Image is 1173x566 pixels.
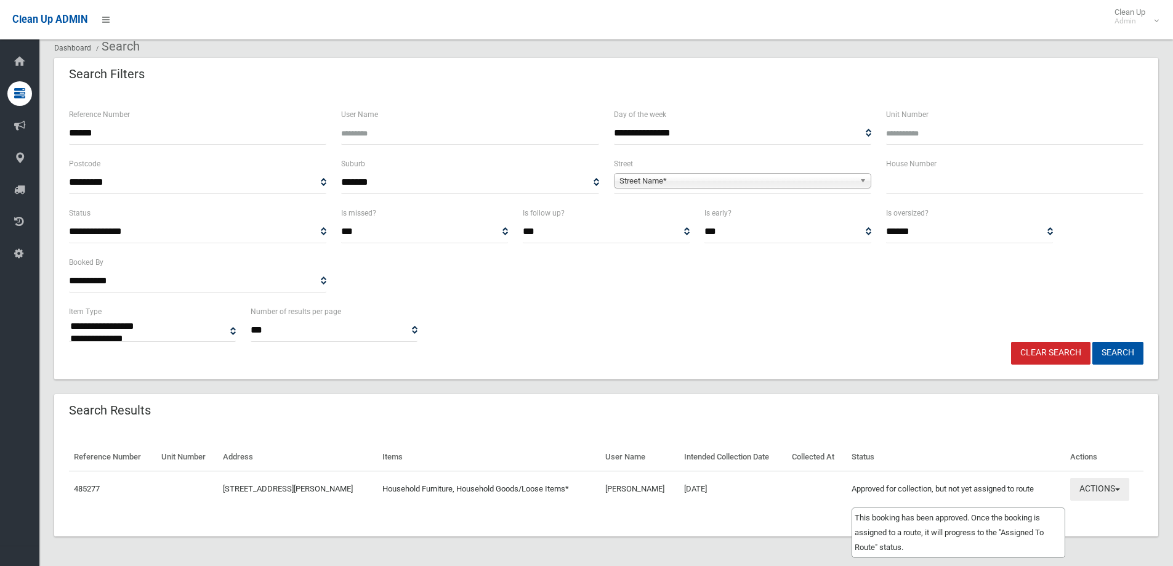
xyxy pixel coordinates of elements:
a: Clear Search [1011,342,1090,365]
button: Search [1092,342,1143,365]
li: Search [93,35,140,58]
td: [DATE] [679,471,787,507]
small: Admin [1115,17,1145,26]
td: Household Furniture, Household Goods/Loose Items* [377,471,601,507]
label: Item Type [69,305,102,318]
label: Is follow up? [523,206,565,220]
label: User Name [341,108,378,121]
a: [STREET_ADDRESS][PERSON_NAME] [223,484,353,493]
span: Clean Up ADMIN [12,14,87,25]
a: 485277 [74,484,100,493]
label: Booked By [69,256,103,269]
label: Postcode [69,157,100,171]
label: Street [614,157,633,171]
th: User Name [600,443,679,471]
label: Is early? [704,206,732,220]
th: Status [847,443,1065,471]
header: Search Filters [54,62,159,86]
label: House Number [886,157,937,171]
label: Status [69,206,91,220]
label: Is oversized? [886,206,929,220]
span: Clean Up [1108,7,1158,26]
th: Reference Number [69,443,156,471]
th: Actions [1065,443,1143,471]
th: Intended Collection Date [679,443,787,471]
button: Actions [1070,478,1129,501]
th: Collected At [787,443,847,471]
label: Unit Number [886,108,929,121]
header: Search Results [54,398,166,422]
div: This booking has been approved. Once the booking is assigned to a route, it will progress to the ... [852,507,1065,558]
td: Approved for collection, but not yet assigned to route [847,471,1065,507]
th: Items [377,443,601,471]
label: Reference Number [69,108,130,121]
label: Day of the week [614,108,666,121]
label: Suburb [341,157,365,171]
td: [PERSON_NAME] [600,471,679,507]
a: Dashboard [54,44,91,52]
label: Is missed? [341,206,376,220]
th: Unit Number [156,443,218,471]
span: Street Name* [619,174,855,188]
th: Address [218,443,377,471]
label: Number of results per page [251,305,341,318]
